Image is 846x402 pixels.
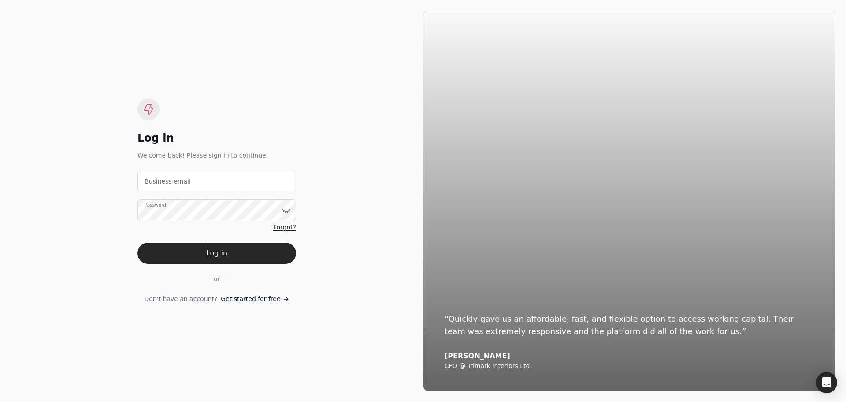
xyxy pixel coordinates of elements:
[221,294,289,304] a: Get started for free
[445,362,814,370] div: CFO @ Trimark Interiors Ltd.
[214,274,220,284] span: or
[445,352,814,361] div: [PERSON_NAME]
[273,223,296,232] a: Forgot?
[221,294,280,304] span: Get started for free
[816,372,837,393] div: Open Intercom Messenger
[137,243,296,264] button: Log in
[137,150,296,160] div: Welcome back! Please sign in to continue.
[145,177,191,186] label: Business email
[445,313,814,338] div: “Quickly gave us an affordable, fast, and flexible option to access working capital. Their team w...
[144,294,217,304] span: Don't have an account?
[137,131,296,145] div: Log in
[145,202,166,209] label: Password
